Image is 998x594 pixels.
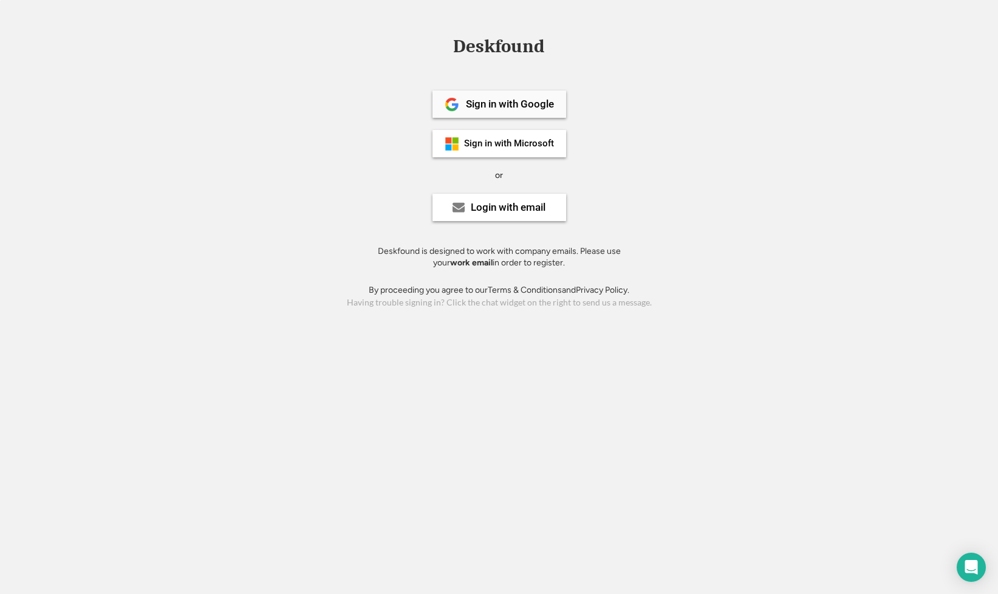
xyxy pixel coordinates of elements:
img: ms-symbollockup_mssymbol_19.png [445,137,459,151]
div: By proceeding you agree to our and [369,284,629,296]
div: or [495,169,503,182]
strong: work email [450,258,493,268]
div: Sign in with Google [466,99,554,109]
div: Open Intercom Messenger [957,553,986,582]
a: Privacy Policy. [576,285,629,295]
div: Login with email [471,202,545,213]
a: Terms & Conditions [488,285,562,295]
div: Deskfound is designed to work with company emails. Please use your in order to register. [363,245,636,269]
img: 1024px-Google__G__Logo.svg.png [445,97,459,112]
div: Sign in with Microsoft [464,139,554,148]
div: Deskfound [448,37,551,56]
